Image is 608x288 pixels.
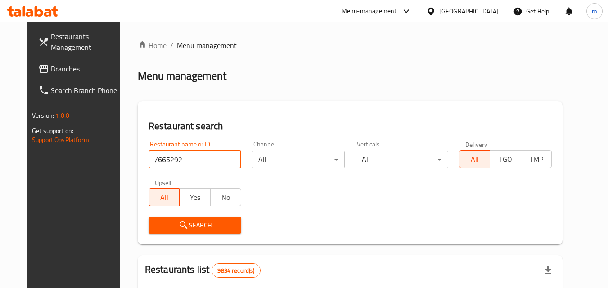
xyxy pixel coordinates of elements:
[490,150,521,168] button: TGO
[153,191,176,204] span: All
[170,40,173,51] li: /
[145,263,261,278] h2: Restaurants list
[525,153,548,166] span: TMP
[156,220,234,231] span: Search
[212,263,260,278] div: Total records count
[592,6,597,16] span: m
[537,260,559,281] div: Export file
[51,63,122,74] span: Branches
[138,40,167,51] a: Home
[51,31,122,53] span: Restaurants Management
[342,6,397,17] div: Menu-management
[155,179,171,186] label: Upsell
[51,85,122,96] span: Search Branch Phone
[177,40,237,51] span: Menu management
[465,141,488,147] label: Delivery
[149,217,241,234] button: Search
[31,58,129,80] a: Branches
[31,26,129,58] a: Restaurants Management
[32,125,73,137] span: Get support on:
[521,150,552,168] button: TMP
[252,151,345,168] div: All
[32,134,89,146] a: Support.OpsPlatform
[214,191,238,204] span: No
[439,6,499,16] div: [GEOGRAPHIC_DATA]
[138,69,226,83] h2: Menu management
[183,191,207,204] span: Yes
[210,188,241,206] button: No
[32,110,54,121] span: Version:
[149,188,180,206] button: All
[138,40,563,51] nav: breadcrumb
[31,80,129,101] a: Search Branch Phone
[494,153,517,166] span: TGO
[459,150,490,168] button: All
[149,151,241,168] input: Search for restaurant name or ID..
[212,266,260,275] span: 9834 record(s)
[463,153,486,166] span: All
[149,120,552,133] h2: Restaurant search
[179,188,210,206] button: Yes
[55,110,69,121] span: 1.0.0
[356,151,448,168] div: All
